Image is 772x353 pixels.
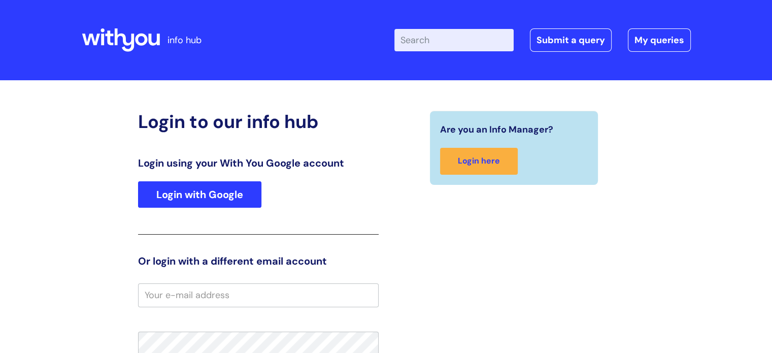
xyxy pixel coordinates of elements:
[394,29,514,51] input: Search
[138,157,379,169] h3: Login using your With You Google account
[138,181,261,208] a: Login with Google
[138,111,379,133] h2: Login to our info hub
[440,121,553,138] span: Are you an Info Manager?
[138,255,379,267] h3: Or login with a different email account
[440,148,518,175] a: Login here
[530,28,612,52] a: Submit a query
[628,28,691,52] a: My queries
[138,283,379,307] input: Your e-mail address
[167,32,202,48] p: info hub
